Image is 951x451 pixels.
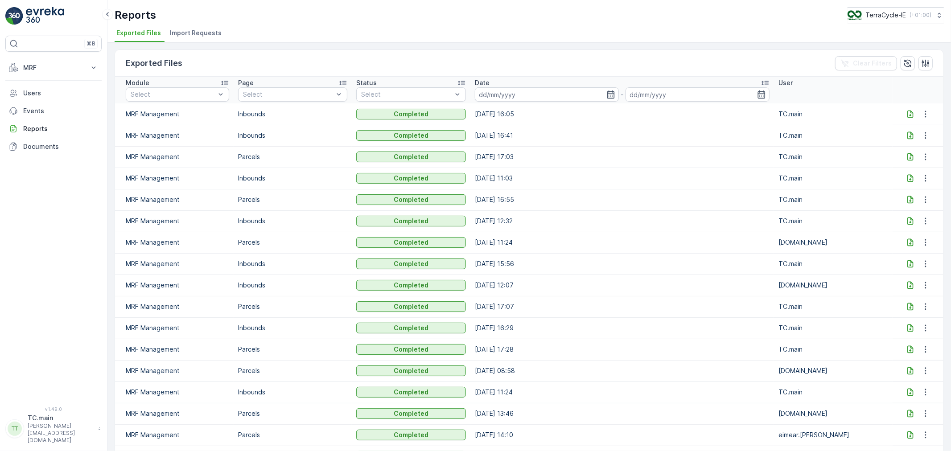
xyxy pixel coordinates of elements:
p: Completed [394,302,428,311]
td: MRF Management [115,360,234,381]
a: Documents [5,138,102,156]
button: Completed [356,152,466,162]
p: Completed [394,366,428,375]
button: Completed [356,216,466,226]
button: TTTC.main[PERSON_NAME][EMAIL_ADDRESS][DOMAIN_NAME] [5,414,102,444]
td: [DATE] 17:03 [470,146,774,168]
p: Clear Filters [853,59,892,68]
td: [DATE] 17:07 [470,296,774,317]
p: Completed [394,259,428,268]
button: Completed [356,344,466,355]
td: Parcels [234,403,352,424]
td: Inbounds [234,210,352,232]
p: Completed [394,409,428,418]
p: Completed [394,281,428,290]
p: Date [475,78,490,87]
button: Completed [356,301,466,312]
button: Completed [356,387,466,398]
td: [DATE] 16:29 [470,317,774,339]
td: TC.main [774,210,893,232]
input: dd/mm/yyyy [475,87,619,102]
td: [DATE] 11:24 [470,232,774,253]
button: TerraCycle-IE(+01:00) [848,7,944,23]
a: Reports [5,120,102,138]
td: MRF Management [115,317,234,339]
td: MRF Management [115,424,234,446]
button: Completed [356,130,466,141]
button: Completed [356,173,466,184]
button: Completed [356,109,466,119]
td: MRF Management [115,253,234,275]
td: Parcels [234,424,352,446]
p: Module [126,78,149,87]
td: [DATE] 16:41 [470,125,774,146]
p: Completed [394,174,428,183]
td: MRF Management [115,275,234,296]
button: Completed [356,408,466,419]
td: MRF Management [115,103,234,125]
img: logo [5,7,23,25]
td: Inbounds [234,103,352,125]
td: TC.main [774,189,893,210]
td: MRF Management [115,339,234,360]
td: Parcels [234,146,352,168]
p: Completed [394,345,428,354]
button: Completed [356,237,466,248]
p: TerraCycle-IE [865,11,906,20]
td: TC.main [774,296,893,317]
img: logo_light-DOdMpM7g.png [26,7,64,25]
a: Users [5,84,102,102]
td: TC.main [774,146,893,168]
td: Inbounds [234,275,352,296]
td: MRF Management [115,168,234,189]
td: eimear.[PERSON_NAME] [774,424,893,446]
p: Completed [394,217,428,225]
p: ( +01:00 ) [910,12,931,19]
td: MRF Management [115,296,234,317]
td: MRF Management [115,210,234,232]
td: Parcels [234,339,352,360]
td: Parcels [234,232,352,253]
p: Completed [394,324,428,332]
button: Completed [356,430,466,440]
td: Inbounds [234,125,352,146]
td: [DATE] 11:03 [470,168,774,189]
td: [DOMAIN_NAME] [774,232,893,253]
p: Page [238,78,254,87]
td: MRF Management [115,146,234,168]
p: User [778,78,793,87]
td: [DATE] 14:10 [470,424,774,446]
td: [DATE] 08:58 [470,360,774,381]
td: [DATE] 17:28 [470,339,774,360]
td: MRF Management [115,232,234,253]
p: Completed [394,238,428,247]
span: v 1.49.0 [5,406,102,412]
td: [DATE] 11:24 [470,381,774,403]
p: TC.main [28,414,94,422]
p: Completed [394,152,428,161]
td: TC.main [774,253,893,275]
td: [DATE] 16:55 [470,189,774,210]
p: Completed [394,388,428,397]
td: TC.main [774,317,893,339]
td: TC.main [774,339,893,360]
p: Select [361,90,452,99]
p: Select [131,90,215,99]
button: Completed [356,258,466,269]
p: Exported Files [126,57,182,70]
td: TC.main [774,381,893,403]
td: MRF Management [115,381,234,403]
p: Completed [394,430,428,439]
p: MRF [23,63,84,72]
p: Documents [23,142,98,151]
td: Parcels [234,189,352,210]
button: Clear Filters [835,56,897,70]
img: TC_CKGxpWm.png [848,10,862,20]
td: [DATE] 13:46 [470,403,774,424]
button: Completed [356,323,466,333]
td: Parcels [234,296,352,317]
p: Users [23,89,98,98]
td: [DOMAIN_NAME] [774,275,893,296]
td: [DATE] 12:32 [470,210,774,232]
p: Completed [394,195,428,204]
